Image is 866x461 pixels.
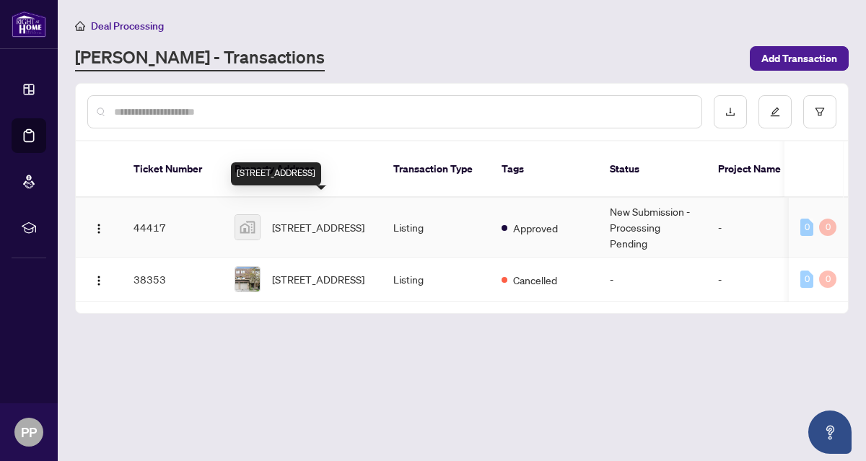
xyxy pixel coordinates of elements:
td: New Submission - Processing Pending [598,198,707,258]
span: edit [770,107,780,117]
img: Logo [93,223,105,234]
th: Project Name [707,141,793,198]
div: [STREET_ADDRESS] [231,162,321,185]
span: [STREET_ADDRESS] [272,219,364,235]
div: 0 [800,219,813,236]
img: logo [12,11,46,38]
td: 38353 [122,258,223,302]
span: Approved [513,220,558,236]
td: - [707,258,793,302]
div: 0 [819,271,836,288]
img: thumbnail-img [235,215,260,240]
img: Logo [93,275,105,286]
span: Add Transaction [761,47,837,70]
span: PP [21,422,37,442]
span: download [725,107,735,117]
td: 44417 [122,198,223,258]
div: 0 [800,271,813,288]
th: Ticket Number [122,141,223,198]
button: Logo [87,216,110,239]
td: - [707,198,793,258]
th: Status [598,141,707,198]
span: home [75,21,85,31]
a: [PERSON_NAME] - Transactions [75,45,325,71]
button: Open asap [808,410,852,454]
th: Tags [490,141,598,198]
img: thumbnail-img [235,267,260,291]
th: Transaction Type [382,141,490,198]
td: Listing [382,198,490,258]
div: 0 [819,219,836,236]
button: edit [758,95,792,128]
th: Property Address [223,141,382,198]
td: Listing [382,258,490,302]
span: filter [815,107,825,117]
button: Logo [87,268,110,291]
button: filter [803,95,836,128]
span: Deal Processing [91,19,164,32]
button: Add Transaction [750,46,849,71]
span: Cancelled [513,272,557,288]
button: download [714,95,747,128]
span: [STREET_ADDRESS] [272,271,364,287]
td: - [598,258,707,302]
